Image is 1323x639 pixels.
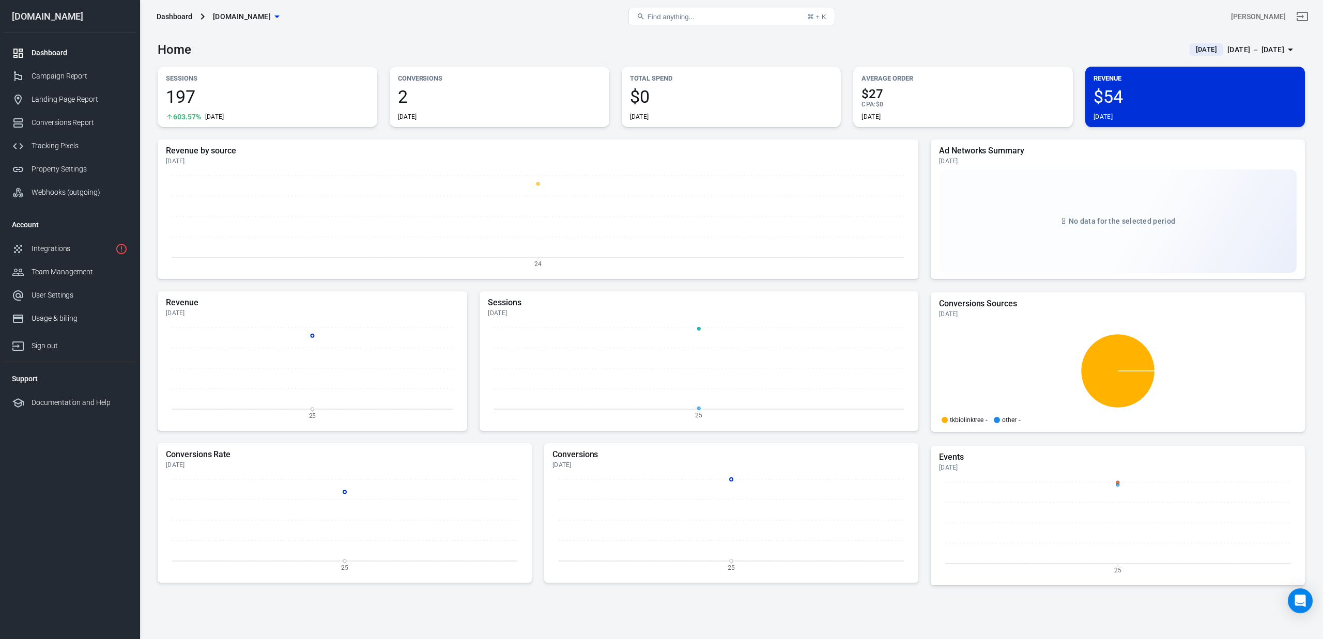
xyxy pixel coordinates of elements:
span: $0 [630,88,833,105]
span: $27 [862,88,1065,100]
a: Dashboard [4,41,136,65]
h5: Revenue [166,298,459,308]
li: Account [4,212,136,237]
tspan: 24 [534,260,542,267]
li: Support [4,366,136,391]
tspan: 25 [1114,566,1121,573]
span: rabuhacoaching.com [213,10,271,23]
span: 197 [166,88,369,105]
div: [DATE] [1094,113,1113,121]
tspan: 25 [341,564,348,571]
div: Campaign Report [32,71,128,82]
a: Webhooks (outgoing) [4,181,136,204]
span: 2 [398,88,601,105]
h5: Ad Networks Summary [939,146,1297,156]
a: Usage & billing [4,307,136,330]
tspan: 25 [728,564,735,571]
div: Sign out [32,340,128,351]
div: Integrations [32,243,111,254]
div: [DATE] [166,461,524,469]
a: Campaign Report [4,65,136,88]
span: $54 [1094,88,1297,105]
h5: Conversions [552,449,910,460]
h5: Revenue by source [166,146,910,156]
div: [DATE] [166,309,459,317]
button: [DATE][DATE] － [DATE] [1181,41,1305,58]
div: Team Management [32,267,128,277]
div: [DATE] [939,157,1297,165]
div: [DATE] [205,113,224,121]
button: Find anything...⌘ + K [628,8,835,25]
a: Team Management [4,260,136,284]
div: ⌘ + K [807,13,826,21]
p: tkbiolinktree [950,417,983,423]
span: - [1019,417,1021,423]
tspan: 25 [309,412,316,419]
span: - [986,417,988,423]
span: CPA : [862,101,875,108]
h5: Conversions Sources [939,299,1297,309]
a: Integrations [4,237,136,260]
div: Open Intercom Messenger [1288,588,1313,613]
a: Property Settings [4,158,136,181]
p: Revenue [1094,73,1297,84]
svg: 1 networks not verified yet [115,243,128,255]
div: Webhooks (outgoing) [32,187,128,198]
span: $0 [876,101,883,108]
div: [DATE] [939,463,1297,472]
h5: Conversions Rate [166,449,524,460]
div: [DOMAIN_NAME] [4,12,136,21]
p: Conversions [398,73,601,84]
a: Tracking Pixels [4,134,136,158]
a: Landing Page Report [4,88,136,111]
h5: Sessions [488,298,910,308]
tspan: 25 [696,412,703,419]
p: Sessions [166,73,369,84]
div: Landing Page Report [32,94,128,105]
div: Dashboard [157,11,192,22]
div: Tracking Pixels [32,141,128,151]
div: [DATE] [166,157,910,165]
h3: Home [158,42,191,57]
a: Sign out [1290,4,1315,29]
div: Conversions Report [32,117,128,128]
span: No data for the selected period [1069,217,1175,225]
div: [DATE] [552,461,910,469]
button: [DOMAIN_NAME] [209,7,283,26]
a: Sign out [4,330,136,357]
div: Dashboard [32,48,128,58]
div: [DATE] [488,309,910,317]
span: 603.57% [173,113,201,120]
div: Property Settings [32,164,128,175]
div: [DATE] [939,310,1297,318]
a: Conversions Report [4,111,136,134]
div: [DATE] [862,113,881,121]
p: Total Spend [630,73,833,84]
p: other [1002,417,1017,423]
div: Documentation and Help [32,397,128,408]
div: [DATE] [398,113,417,121]
a: User Settings [4,284,136,307]
div: User Settings [32,290,128,301]
p: Average Order [862,73,1065,84]
span: [DATE] [1192,44,1221,55]
div: [DATE] － [DATE] [1227,43,1284,56]
div: Usage & billing [32,313,128,324]
h5: Events [939,452,1297,462]
span: Find anything... [647,13,694,21]
div: [DATE] [630,113,649,121]
div: Account id: upM9V45O [1231,11,1286,22]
